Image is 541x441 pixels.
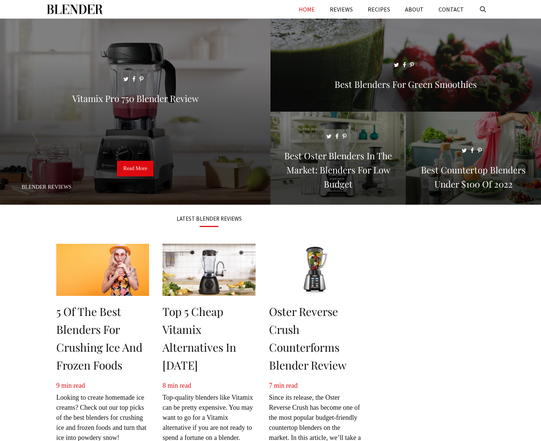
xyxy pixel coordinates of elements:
img: Top 5 Cheap Vitamix Alternatives In 2022 [162,244,255,296]
span: 7 [269,382,272,389]
a: Best Countertop Blenders Under $100 of 2022 [406,196,541,203]
span: min read [61,382,85,389]
img: 5 of the Best Blenders for Crushing Ice and Frozen Foods [56,244,149,296]
a: Best Blenders for Green Smoothies [270,103,541,110]
img: Oster Reverse Crush Counterforms Blender Review [269,244,362,296]
h3: LATEST BLENDER REVIEWS [56,216,362,221]
a: Read More [117,161,154,176]
span: 8 [162,382,166,389]
a: 5 of the Best Blenders for Crushing Ice and Frozen Foods [56,304,142,373]
iframe: Advertisement [382,216,483,439]
a: Blender Reviews [22,184,72,190]
span: min read [168,382,191,389]
a: Best Oster Blenders in the Market: Blenders for Low Budget [270,196,406,203]
a: Oster Reverse Crush Counterforms Blender Review [269,304,347,373]
a: Top 5 Cheap Vitamix Alternatives In [DATE] [162,304,236,373]
span: min read [274,382,297,389]
span: 9 [56,382,60,389]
